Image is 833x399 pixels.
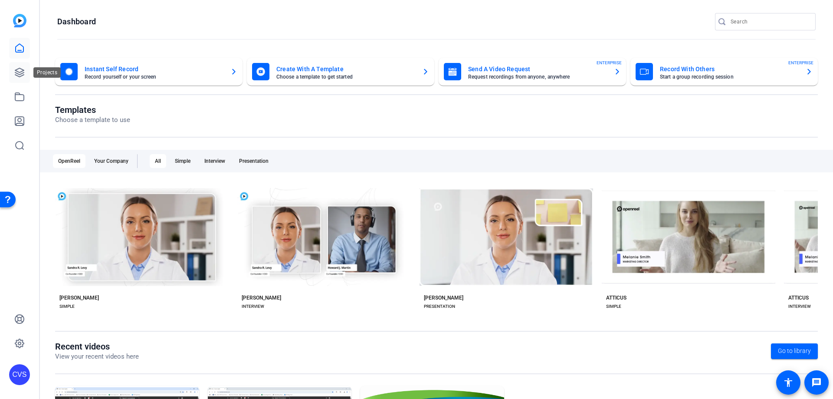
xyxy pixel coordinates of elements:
[85,64,223,74] mat-card-title: Instant Self Record
[788,59,813,66] span: ENTERPRISE
[788,294,809,301] div: ATTICUS
[55,58,243,86] button: Instant Self RecordRecord yourself or your screen
[606,294,626,301] div: ATTICUS
[276,64,415,74] mat-card-title: Create With A Template
[9,364,30,385] div: CVS
[247,58,434,86] button: Create With A TemplateChoose a template to get started
[33,67,61,78] div: Projects
[150,154,166,168] div: All
[55,115,130,125] p: Choose a template to use
[439,58,626,86] button: Send A Video RequestRequest recordings from anyone, anywhereENTERPRISE
[597,59,622,66] span: ENTERPRISE
[731,16,809,27] input: Search
[55,341,139,352] h1: Recent videos
[778,346,811,356] span: Go to library
[660,64,799,74] mat-card-title: Record With Others
[242,294,281,301] div: [PERSON_NAME]
[89,154,134,168] div: Your Company
[59,294,99,301] div: [PERSON_NAME]
[55,105,130,115] h1: Templates
[424,294,463,301] div: [PERSON_NAME]
[13,14,26,27] img: blue-gradient.svg
[788,303,811,310] div: INTERVIEW
[276,74,415,79] mat-card-subtitle: Choose a template to get started
[783,377,794,388] mat-icon: accessibility
[170,154,196,168] div: Simple
[85,74,223,79] mat-card-subtitle: Record yourself or your screen
[55,352,139,362] p: View your recent videos here
[59,303,75,310] div: SIMPLE
[424,303,455,310] div: PRESENTATION
[811,377,822,388] mat-icon: message
[57,16,96,27] h1: Dashboard
[53,154,85,168] div: OpenReel
[234,154,274,168] div: Presentation
[771,343,818,359] a: Go to library
[630,58,818,86] button: Record With OthersStart a group recording sessionENTERPRISE
[242,303,264,310] div: INTERVIEW
[660,74,799,79] mat-card-subtitle: Start a group recording session
[468,64,607,74] mat-card-title: Send A Video Request
[468,74,607,79] mat-card-subtitle: Request recordings from anyone, anywhere
[606,303,621,310] div: SIMPLE
[199,154,230,168] div: Interview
